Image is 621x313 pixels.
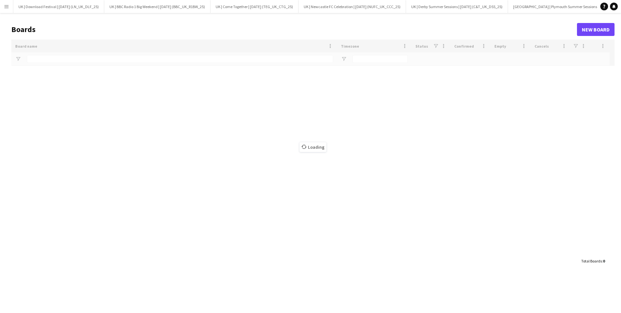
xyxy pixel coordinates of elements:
span: Loading [299,142,326,152]
h1: Boards [11,25,577,34]
button: UK | Come Together | [DATE] (TEG_UK_CTG_25) [210,0,299,13]
div: : [581,255,605,267]
button: UK | Derby Summer Sessions | [DATE] (C&T_UK_DSS_25) [406,0,508,13]
button: UK | BBC Radio 1 Big Weekend | [DATE] (BBC_UK_R1BW_25) [104,0,210,13]
button: UK | Download Festival | [DATE] (LN_UK_DLF_25) [13,0,104,13]
button: UK | Newcastle FC Celebration | [DATE] (NUFC_UK_CCC_25) [299,0,406,13]
a: New Board [577,23,615,36]
span: 0 [603,259,605,263]
span: Total Boards [581,259,602,263]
